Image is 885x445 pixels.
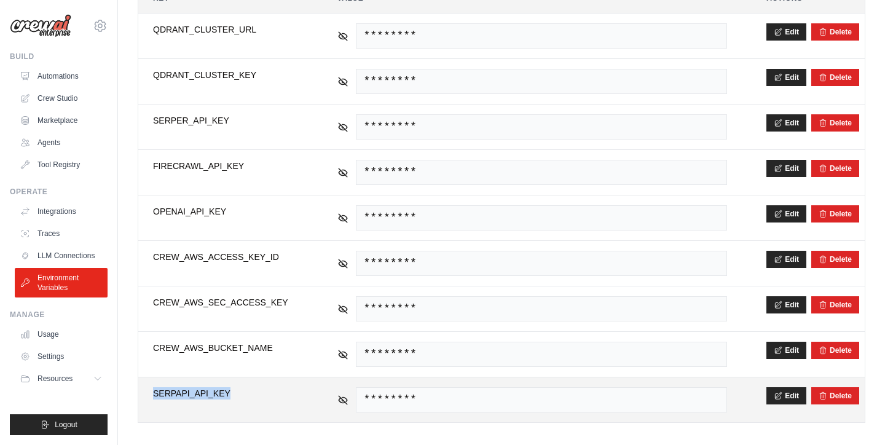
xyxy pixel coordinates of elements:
button: Edit [766,342,806,359]
button: Resources [15,369,108,388]
a: Traces [15,224,108,243]
button: Edit [766,114,806,132]
iframe: Chat Widget [824,386,885,445]
button: Delete [819,391,852,401]
a: Settings [15,347,108,366]
img: Logo [10,14,71,37]
button: Edit [766,160,806,177]
button: Edit [766,251,806,268]
button: Delete [819,163,852,173]
button: Delete [819,254,852,264]
button: Edit [766,296,806,313]
a: Agents [15,133,108,152]
span: CREW_AWS_ACCESS_KEY_ID [153,251,298,263]
span: SERPAPI_API_KEY [153,387,298,400]
button: Delete [819,73,852,82]
button: Edit [766,387,806,404]
span: CREW_AWS_BUCKET_NAME [153,342,298,354]
button: Edit [766,23,806,41]
a: Crew Studio [15,89,108,108]
button: Delete [819,345,852,355]
div: Operate [10,187,108,197]
span: Resources [37,374,73,384]
span: QDRANT_CLUSTER_URL [153,23,298,36]
a: Automations [15,66,108,86]
button: Delete [819,118,852,128]
button: Delete [819,300,852,310]
button: Edit [766,205,806,222]
a: Usage [15,325,108,344]
button: Logout [10,414,108,435]
a: Environment Variables [15,268,108,297]
span: Logout [55,420,77,430]
button: Delete [819,209,852,219]
span: OPENAI_API_KEY [153,205,298,218]
span: QDRANT_CLUSTER_KEY [153,69,298,81]
span: FIRECRAWL_API_KEY [153,160,298,172]
a: LLM Connections [15,246,108,266]
span: SERPER_API_KEY [153,114,298,127]
a: Integrations [15,202,108,221]
div: Manage [10,310,108,320]
a: Tool Registry [15,155,108,175]
div: Build [10,52,108,61]
span: CREW_AWS_SEC_ACCESS_KEY [153,296,298,309]
a: Marketplace [15,111,108,130]
button: Edit [766,69,806,86]
button: Delete [819,27,852,37]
